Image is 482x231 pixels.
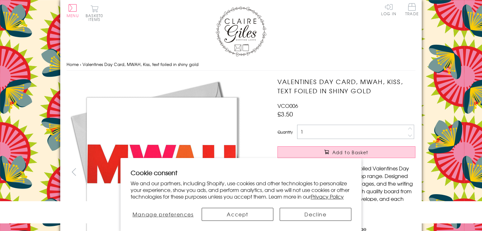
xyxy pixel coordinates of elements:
a: Privacy Policy [311,193,344,200]
button: Manage preferences [131,208,195,221]
h1: Valentines Day Card, MWAH, Kiss, text foiled in shiny gold [277,77,415,96]
a: Log In [381,3,396,16]
button: Add to Basket [277,146,415,158]
span: Add to Basket [332,149,368,155]
span: Valentines Day Card, MWAH, Kiss, text foiled in shiny gold [82,61,199,67]
span: Trade [405,3,419,16]
button: Decline [280,208,351,221]
button: Menu [67,4,79,17]
p: We and our partners, including Shopify, use cookies and other technologies to personalize your ex... [131,180,351,200]
button: prev [67,165,81,179]
button: Basket0 items [86,5,103,21]
span: Manage preferences [133,210,194,218]
h2: Cookie consent [131,168,351,177]
span: Menu [67,13,79,18]
a: Trade [405,3,419,17]
label: Quantity [277,129,293,135]
span: 0 items [88,13,103,22]
span: VCO006 [277,102,298,109]
a: Home [67,61,79,67]
span: £3.50 [277,109,293,118]
img: Claire Giles Greetings Cards [216,6,266,56]
span: › [80,61,81,67]
nav: breadcrumbs [67,58,415,71]
button: Accept [202,208,273,221]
